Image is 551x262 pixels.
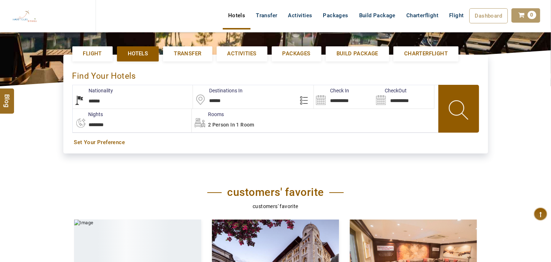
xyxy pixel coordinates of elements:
span: Build Package [337,50,378,58]
a: Activities [283,8,318,23]
a: Build Package [326,46,389,61]
span: Transfer [174,50,201,58]
input: Search [374,85,434,109]
span: Flight [83,50,102,58]
span: 0 [528,11,536,19]
span: Flight [449,12,464,19]
span: Dashboard [475,13,502,19]
span: Activities [227,50,257,58]
a: Charterflight [401,8,444,23]
label: Destinations In [193,87,243,94]
span: Charterflight [404,50,448,58]
a: Hotels [223,8,250,23]
a: Packages [272,46,321,61]
span: Packages [283,50,311,58]
span: Charterflight [406,12,438,19]
a: Hotels [117,46,159,61]
a: Transfer [163,46,212,61]
label: CheckOut [374,87,407,94]
a: 0 [511,8,540,23]
a: Activities [217,46,267,61]
a: Packages [318,8,354,23]
div: Find Your Hotels [72,64,479,85]
span: 2 Person in 1 Room [208,122,254,128]
span: Blog [3,94,12,100]
a: Charterflight [393,46,459,61]
a: Build Package [354,8,401,23]
a: Set Your Preference [74,139,477,146]
img: The Royal Line Holidays [5,3,44,30]
input: Search [314,85,374,109]
span: Hotels [128,50,148,58]
h2: customers' favorite [207,186,344,199]
label: nights [72,111,103,118]
p: customers' favorite [74,202,477,210]
label: Nationality [73,87,113,94]
a: Flight [72,46,113,61]
label: Rooms [192,111,224,118]
label: Check In [314,87,349,94]
a: Transfer [250,8,283,23]
a: Flight [444,8,469,15]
